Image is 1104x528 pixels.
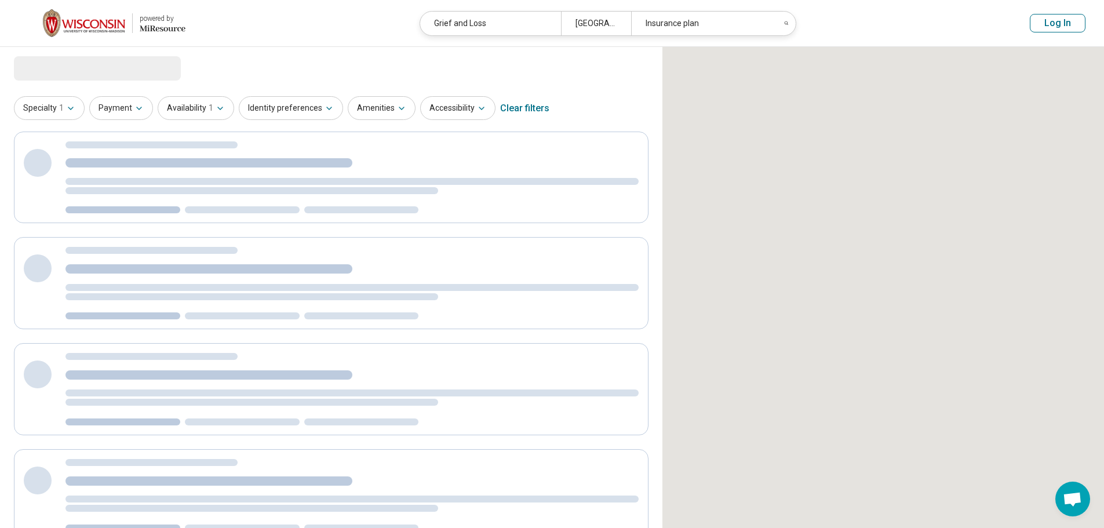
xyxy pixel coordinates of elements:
button: Amenities [348,96,416,120]
div: Open chat [1055,482,1090,516]
a: University of Wisconsin-Madisonpowered by [19,9,185,37]
div: Clear filters [500,94,549,122]
button: Identity preferences [239,96,343,120]
button: Availability1 [158,96,234,120]
div: [GEOGRAPHIC_DATA], [GEOGRAPHIC_DATA] [561,12,632,35]
button: Accessibility [420,96,495,120]
span: 1 [59,102,64,114]
span: 1 [209,102,213,114]
div: powered by [140,13,185,24]
button: Payment [89,96,153,120]
button: Log In [1030,14,1085,32]
button: Specialty1 [14,96,85,120]
div: Insurance plan [631,12,772,35]
div: Grief and Loss [420,12,561,35]
img: University of Wisconsin-Madison [43,9,125,37]
span: Loading... [14,56,111,79]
